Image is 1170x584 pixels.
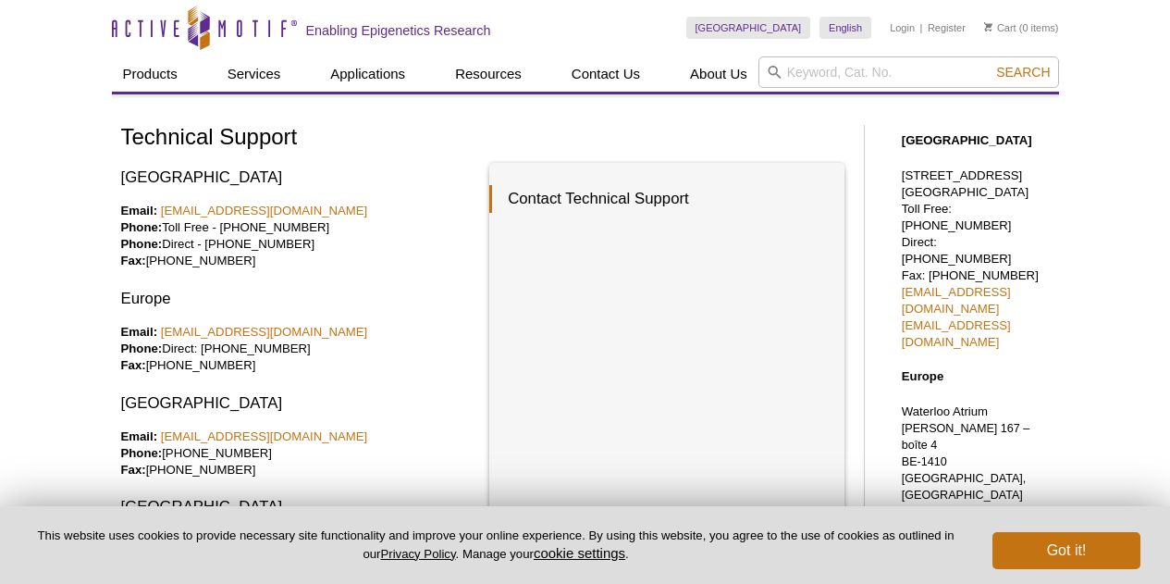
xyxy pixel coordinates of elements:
[121,220,163,234] strong: Phone:
[121,342,163,355] strong: Phone:
[121,288,476,310] h3: Europe
[161,429,368,443] a: [EMAIL_ADDRESS][DOMAIN_NAME]
[121,203,476,269] p: Toll Free - [PHONE_NUMBER] Direct - [PHONE_NUMBER] [PHONE_NUMBER]
[996,65,1050,80] span: Search
[890,21,915,34] a: Login
[991,64,1055,81] button: Search
[984,21,1016,34] a: Cart
[489,185,826,213] h3: Contact Technical Support
[121,254,146,267] strong: Fax:
[444,56,533,92] a: Resources
[121,237,163,251] strong: Phone:
[984,22,992,31] img: Your Cart
[216,56,292,92] a: Services
[121,392,476,415] h3: [GEOGRAPHIC_DATA]
[380,547,455,561] a: Privacy Policy
[121,429,476,478] p: [PHONE_NUMBER] [PHONE_NUMBER]
[902,369,943,383] strong: Europe
[112,56,189,92] a: Products
[902,168,1050,351] p: [STREET_ADDRESS] [GEOGRAPHIC_DATA] Toll Free: [PHONE_NUMBER] Direct: [PHONE_NUMBER] Fax: [PHONE_N...
[121,446,163,460] strong: Phone:
[161,325,368,339] a: [EMAIL_ADDRESS][DOMAIN_NAME]
[920,17,923,39] li: |
[161,204,368,217] a: [EMAIL_ADDRESS][DOMAIN_NAME]
[902,285,1011,316] a: [EMAIL_ADDRESS][DOMAIN_NAME]
[121,463,146,477] strong: Fax:
[30,528,962,563] p: This website uses cookies to provide necessary site functionality and improve your online experie...
[121,324,476,374] p: Direct: [PHONE_NUMBER] [PHONE_NUMBER]
[984,17,1059,39] li: (0 items)
[121,204,158,217] strong: Email:
[686,17,811,39] a: [GEOGRAPHIC_DATA]
[560,56,651,92] a: Contact Us
[121,125,845,152] h1: Technical Support
[902,422,1030,502] span: [PERSON_NAME] 167 – boîte 4 BE-1410 [GEOGRAPHIC_DATA], [GEOGRAPHIC_DATA]
[121,167,476,189] h3: [GEOGRAPHIC_DATA]
[121,325,158,339] strong: Email:
[679,56,758,92] a: About Us
[902,318,1011,349] a: [EMAIL_ADDRESS][DOMAIN_NAME]
[902,133,1032,147] strong: [GEOGRAPHIC_DATA]
[992,532,1140,569] button: Got it!
[121,429,158,443] strong: Email:
[306,22,491,39] h2: Enabling Epigenetics Research
[121,358,146,372] strong: Fax:
[319,56,416,92] a: Applications
[121,496,476,518] h3: [GEOGRAPHIC_DATA]
[819,17,871,39] a: English
[758,56,1059,88] input: Keyword, Cat. No.
[534,545,625,561] button: cookie settings
[928,21,966,34] a: Register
